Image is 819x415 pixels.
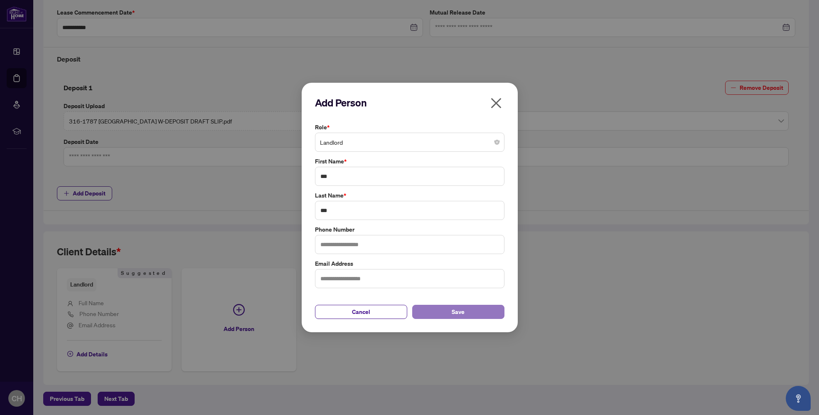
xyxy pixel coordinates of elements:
label: Phone Number [315,225,504,234]
label: Last Name [315,191,504,200]
span: Landlord [320,134,499,150]
label: First Name [315,157,504,166]
label: Role [315,123,504,132]
span: close-circle [494,140,499,145]
button: Open asap [786,386,811,411]
button: Save [412,305,504,319]
span: close [489,96,503,110]
span: Save [452,305,465,319]
span: Cancel [352,305,370,319]
button: Cancel [315,305,407,319]
h2: Add Person [315,96,504,109]
label: Email Address [315,259,504,268]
